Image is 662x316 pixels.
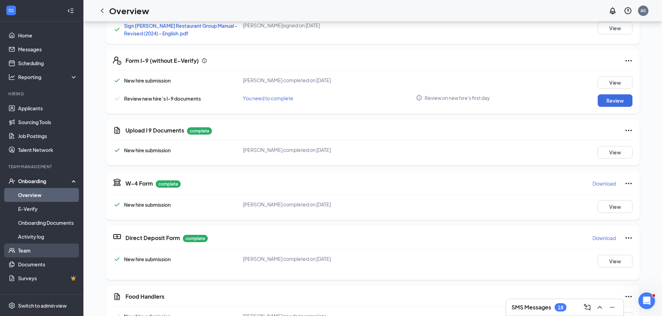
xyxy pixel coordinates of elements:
svg: Checkmark [113,146,121,154]
p: complete [187,127,212,135]
div: AS [640,8,646,14]
svg: ChevronLeft [98,7,106,15]
svg: Checkmark [113,200,121,209]
button: Review [598,94,632,107]
svg: Ellipses [624,234,633,242]
span: You need to complete [243,95,293,101]
p: Download [592,180,616,187]
a: SurveysCrown [18,271,77,285]
span: New hire submission [124,147,171,153]
span: [PERSON_NAME] completed on [DATE] [243,147,331,153]
svg: Ellipses [624,57,633,65]
div: Team Management [8,164,76,170]
a: Talent Network [18,143,77,157]
button: View [598,200,632,213]
span: [PERSON_NAME] completed on [DATE] [243,256,331,262]
button: Minimize [607,302,618,313]
button: View [598,76,632,89]
button: View [598,255,632,267]
svg: Info [202,58,207,63]
svg: CustomFormIcon [113,292,121,301]
svg: Info [416,95,422,101]
a: Documents [18,257,77,271]
div: Switch to admin view [18,302,67,309]
a: Home [18,28,77,42]
button: View [598,22,632,34]
span: Review new hire’s I-9 documents [124,95,201,102]
p: complete [183,235,208,242]
button: ComposeMessage [582,302,593,313]
a: Activity log [18,230,77,244]
h5: W-4 Form [125,180,153,187]
a: E-Verify [18,202,77,216]
span: New hire submission [124,77,171,84]
a: Messages [18,42,77,56]
a: Job Postings [18,129,77,143]
div: Hiring [8,91,76,97]
svg: Checkmark [113,76,121,85]
svg: Minimize [608,303,616,311]
div: Reporting [18,74,78,80]
svg: CustomFormIcon [113,126,121,135]
span: [PERSON_NAME] completed on [DATE] [243,201,331,207]
button: View [598,146,632,159]
h5: Upload I 9 Documents [125,127,184,134]
a: Sign [PERSON_NAME] Restaurant Group Manual - Revised (2024) - English.pdf [124,23,237,36]
svg: Collapse [67,7,74,14]
svg: WorkstreamLogo [8,7,15,14]
span: Review on new hire's first day [425,94,490,101]
svg: Checkmark [113,255,121,263]
svg: Checkmark [113,25,121,34]
a: Onboarding Documents [18,216,77,230]
svg: DirectDepositIcon [113,232,121,241]
svg: Ellipses [624,292,633,301]
p: complete [156,180,181,188]
p: Download [592,234,616,241]
span: New hire submission [124,202,171,208]
svg: QuestionInfo [624,7,632,15]
a: Applicants [18,101,77,115]
svg: Ellipses [624,179,633,188]
svg: ChevronUp [596,303,604,311]
svg: UserCheck [8,178,15,185]
svg: FormI9EVerifyIcon [113,57,121,65]
svg: Ellipses [624,126,633,135]
svg: ComposeMessage [583,303,591,311]
a: Scheduling [18,56,77,70]
h5: Form I-9 (without E-Verify) [125,57,199,65]
div: [PERSON_NAME] signed on [DATE] [243,22,416,29]
h5: Food Handlers [125,293,164,300]
h1: Overview [109,5,149,17]
div: Onboarding [18,178,72,185]
h5: Direct Deposit Form [125,234,180,242]
svg: Notifications [608,7,617,15]
a: Team [18,244,77,257]
a: Overview [18,188,77,202]
h3: SMS Messages [512,304,551,311]
span: [PERSON_NAME] completed on [DATE] [243,77,331,83]
button: Download [592,178,616,189]
svg: Checkmark [113,94,121,103]
svg: Analysis [8,74,15,80]
button: Download [592,232,616,244]
span: New hire submission [124,256,171,262]
a: Sourcing Tools [18,115,77,129]
iframe: Intercom live chat [638,292,655,309]
button: ChevronUp [594,302,605,313]
svg: TaxGovernmentIcon [113,178,121,186]
div: 18 [558,305,563,310]
svg: Settings [8,302,15,309]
